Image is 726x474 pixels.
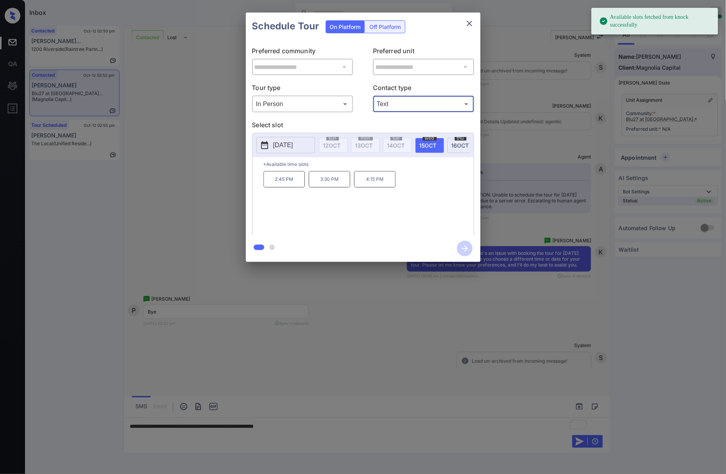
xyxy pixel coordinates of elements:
[366,21,405,33] div: Off Platform
[326,21,365,33] div: On Platform
[264,171,305,187] p: 2:45 PM
[423,136,437,141] span: wed
[256,137,315,153] button: [DATE]
[273,141,293,150] p: [DATE]
[455,136,466,141] span: thu
[252,120,474,133] p: Select slot
[246,13,326,40] h2: Schedule Tour
[419,142,437,149] span: 15 OCT
[354,171,396,187] p: 4:15 PM
[373,83,474,96] p: Contact type
[599,10,712,32] div: Available slots fetched from knock successfully
[252,83,353,96] p: Tour type
[252,46,353,59] p: Preferred community
[375,97,472,110] div: Text
[309,171,350,187] p: 3:30 PM
[264,157,474,171] p: *Available time slots
[254,97,351,110] div: In Person
[462,16,477,31] button: close
[447,138,476,153] div: date-select
[415,138,444,153] div: date-select
[373,46,474,59] p: Preferred unit
[452,142,469,149] span: 16 OCT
